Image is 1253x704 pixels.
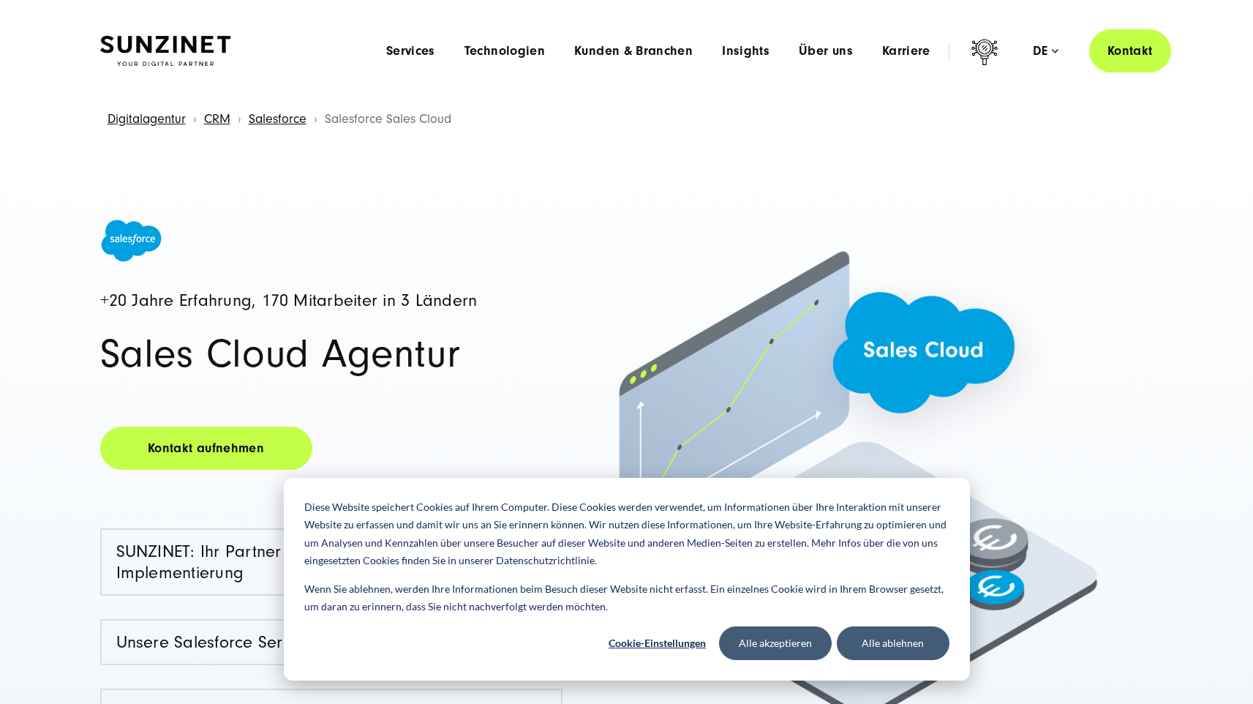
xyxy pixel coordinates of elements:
[100,219,162,263] img: Salesforce Logo, die Cloud-basierte CRM-Lösung - salesforce beratung agentur SUNZINET
[837,626,949,660] button: Alle ablehnen
[304,498,949,570] p: Diese Website speichert Cookies auf Ihrem Computer. Diese Cookies werden verwendet, um Informatio...
[719,626,832,660] button: Alle akzeptieren
[284,478,970,681] div: Cookie banner
[204,111,230,127] a: CRM
[304,580,949,616] p: Wenn Sie ablehnen, werden Ihre Informationen beim Besuch dieser Website nicht erfasst. Ein einzel...
[325,111,451,127] span: Salesforce Sales Cloud
[100,292,562,310] h4: +20 Jahre Erfahrung, 170 Mitarbeiter in 3 Ländern
[601,626,714,660] button: Cookie-Einstellungen
[1033,44,1058,59] div: de
[102,621,561,664] a: Unsere Salesforce Services
[1089,29,1171,72] a: Kontakt
[100,427,312,470] a: Kontakt aufnehmen
[574,44,693,59] a: Kunden & Branchen
[108,111,186,127] a: Digitalagentur
[799,44,853,59] a: Über uns
[882,44,930,59] a: Karriere
[386,44,435,59] a: Services
[100,334,562,375] h1: Sales Cloud Agentur
[102,530,561,594] a: SUNZINET: Ihr Partner für Salesforce Sales Cloud Implementierung
[464,44,545,59] a: Technologien
[722,44,770,59] a: Insights
[249,111,306,127] a: Salesforce
[100,36,230,67] img: SUNZINET Full Service Digital Agentur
